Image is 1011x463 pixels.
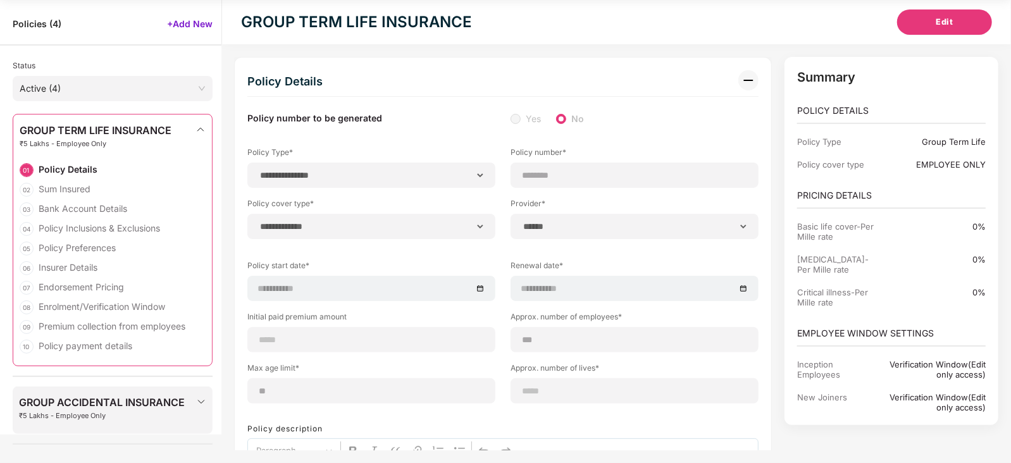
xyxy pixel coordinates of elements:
span: No [566,112,589,126]
div: 10 [20,340,34,354]
button: Edit [897,9,992,35]
span: Active (4) [20,79,206,98]
div: Sum Insured [39,183,90,195]
div: Insurer Details [39,261,97,273]
div: Verification Window(Edit only access) [876,392,986,412]
div: 09 [20,320,34,334]
div: [MEDICAL_DATA]-Per Mille rate [797,254,876,275]
div: Basic life cover-Per Mille rate [797,221,876,242]
button: Paragraph [251,441,338,461]
label: Approx. number of lives* [511,362,759,378]
label: Policy description [247,424,323,433]
span: ₹5 Lakhs - Employee Only [19,412,185,420]
span: GROUP ACCIDENTAL INSURANCE [19,397,185,408]
div: Policy Type [797,137,876,147]
div: Endorsement Pricing [39,281,124,293]
div: Enrolment/Verification Window [39,300,165,312]
span: Yes [521,112,546,126]
label: Policy number* [511,147,759,163]
label: Max age limit* [247,362,495,378]
label: Provider* [511,198,759,214]
div: Policy Preferences [39,242,116,254]
div: Policy cover type [797,159,876,170]
span: Paragraph [256,443,322,459]
span: GROUP TERM LIFE INSURANCE [20,125,171,136]
div: Group Term Life [876,137,986,147]
p: PRICING DETAILS [797,188,986,202]
div: Bank Account Details [39,202,127,214]
p: Summary [797,70,986,85]
div: 05 [20,242,34,256]
div: 01 [20,163,34,177]
div: Verification Window(Edit only access) [876,359,986,380]
label: Policy cover type* [247,198,495,214]
div: 0% [876,254,986,264]
div: 07 [20,281,34,295]
div: Policy payment details [39,340,132,352]
div: Policy Details [247,70,323,93]
img: svg+xml;base64,PHN2ZyBpZD0iRHJvcGRvd24tMzJ4MzIiIHhtbG5zPSJodHRwOi8vd3d3LnczLm9yZy8yMDAwL3N2ZyIgd2... [196,397,206,407]
span: +Add New [167,18,213,30]
p: POLICY DETAILS [797,104,986,118]
div: Critical illness-Per Mille rate [797,287,876,307]
div: 06 [20,261,34,275]
label: Policy number to be generated [247,112,382,126]
span: Policies ( 4 ) [13,18,61,30]
label: Policy Type* [247,147,495,163]
div: New Joiners [797,392,876,412]
div: 03 [20,202,34,216]
div: 0% [876,287,986,297]
div: 08 [20,300,34,314]
span: Edit [936,16,953,28]
div: Premium collection from employees [39,320,185,332]
label: Initial paid premium amount [247,311,495,327]
div: GROUP TERM LIFE INSURANCE [241,11,472,34]
div: 04 [20,222,34,236]
div: 0% [876,221,986,231]
label: Policy start date* [247,260,495,276]
span: ₹5 Lakhs - Employee Only [20,140,171,148]
p: EMPLOYEE WINDOW SETTINGS [797,326,986,340]
div: Inception Employees [797,359,876,380]
div: 02 [20,183,34,197]
span: Status [13,61,35,70]
div: EMPLOYEE ONLY [876,159,986,170]
label: Approx. number of employees* [511,311,759,327]
img: svg+xml;base64,PHN2ZyB3aWR0aD0iMzIiIGhlaWdodD0iMzIiIHZpZXdCb3g9IjAgMCAzMiAzMiIgZmlsbD0ibm9uZSIgeG... [738,70,759,90]
img: svg+xml;base64,PHN2ZyBpZD0iRHJvcGRvd24tMzJ4MzIiIHhtbG5zPSJodHRwOi8vd3d3LnczLm9yZy8yMDAwL3N2ZyIgd2... [195,125,206,135]
div: Policy Inclusions & Exclusions [39,222,160,234]
div: Policy Details [39,163,97,175]
label: Renewal date* [511,260,759,276]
